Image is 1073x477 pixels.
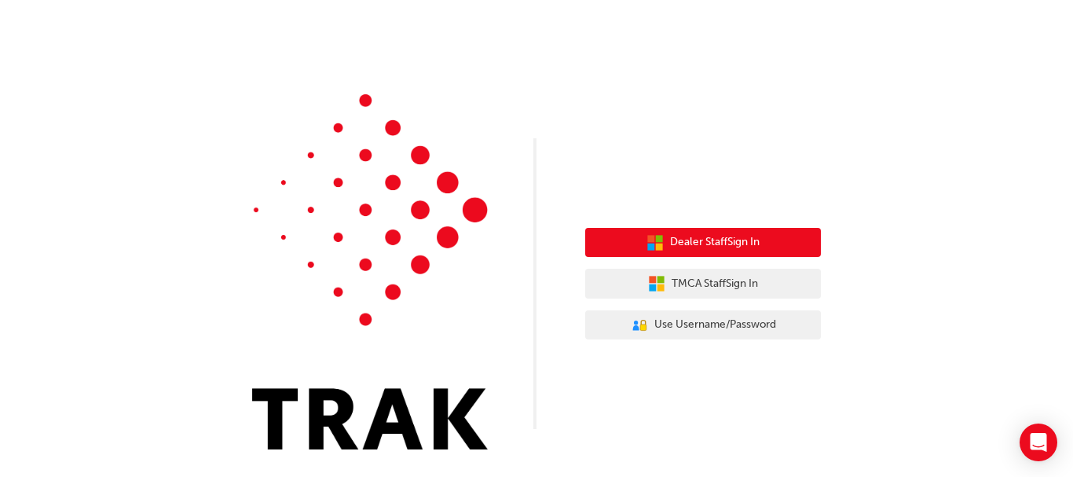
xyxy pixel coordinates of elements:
[654,316,776,334] span: Use Username/Password
[585,228,821,258] button: Dealer StaffSign In
[585,269,821,299] button: TMCA StaffSign In
[670,233,760,251] span: Dealer Staff Sign In
[585,310,821,340] button: Use Username/Password
[672,275,758,293] span: TMCA Staff Sign In
[1020,424,1057,461] div: Open Intercom Messenger
[252,94,488,449] img: Trak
